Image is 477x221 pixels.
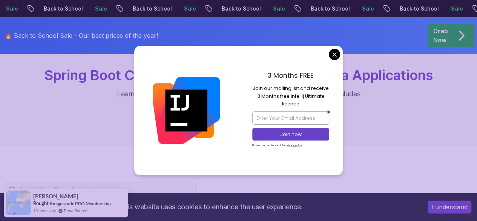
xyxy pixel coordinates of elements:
span: 13 hours ago [33,207,56,214]
input: Search Java, React, Spring boot ... [18,186,192,193]
a: ProveSource [64,207,87,214]
a: Amigoscode PRO Membership [49,201,111,206]
span: Spring Boot Courses for Building Scalable Java Applications [44,67,433,83]
p: Back to School [126,5,178,12]
p: Sale [445,5,469,12]
p: Back to School [304,5,356,12]
img: provesource social proof notification image [6,190,31,215]
p: Grab Now [433,26,448,45]
span: [PERSON_NAME] [33,193,78,199]
div: This website uses cookies to enhance the user experience. [6,199,416,215]
p: Sale [178,5,202,12]
p: 🔥 Back to School Sale - Our best prices of the year! [5,31,158,40]
p: Back to School [393,5,445,12]
p: Learn to build production-grade Java applications using Spring Boot. Includes REST APIs, database... [112,89,365,110]
p: Back to School [215,5,267,12]
p: Sale [89,5,113,12]
p: Sale [356,5,380,12]
span: Bought [33,200,49,206]
p: Sale [267,5,291,12]
button: Accept cookies [428,201,471,213]
p: Back to School [37,5,89,12]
